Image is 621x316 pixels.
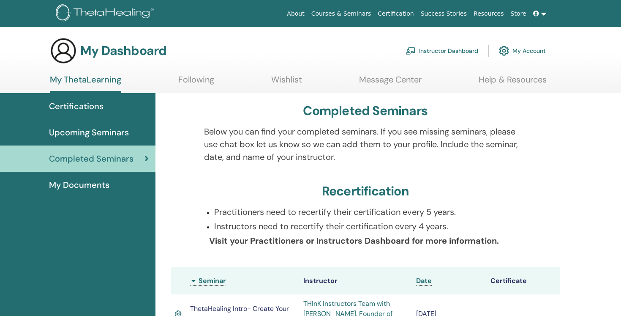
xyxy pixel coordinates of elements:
img: generic-user-icon.jpg [50,37,77,64]
a: Following [178,74,214,91]
a: Date [416,276,432,286]
a: Wishlist [271,74,302,91]
a: About [283,6,308,22]
th: Certificate [486,267,560,294]
a: Help & Resources [479,74,547,91]
img: cog.svg [499,44,509,58]
p: Below you can find your completed seminars. If you see missing seminars, please use chat box let ... [204,125,527,163]
h3: Recertification [322,184,409,199]
span: Upcoming Seminars [49,126,129,139]
img: chalkboard-teacher.svg [406,47,416,55]
p: Practitioners need to recertify their certification every 5 years. [214,206,527,218]
h3: My Dashboard [80,43,166,58]
a: Store [507,6,530,22]
b: Visit your Practitioners or Instructors Dashboard for more information. [209,235,499,246]
a: Message Center [359,74,422,91]
a: Success Stories [417,6,470,22]
span: My Documents [49,179,109,191]
span: Completed Seminars [49,152,133,165]
h3: Completed Seminars [303,103,428,118]
a: My Account [499,41,546,60]
a: Courses & Seminars [308,6,375,22]
a: Resources [470,6,507,22]
img: logo.png [56,4,157,23]
a: Certification [374,6,417,22]
a: My ThetaLearning [50,74,121,93]
th: Instructor [299,267,412,294]
span: Certifications [49,100,103,113]
a: Instructor Dashboard [406,41,478,60]
p: Instructors need to recertify their certification every 4 years. [214,220,527,233]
